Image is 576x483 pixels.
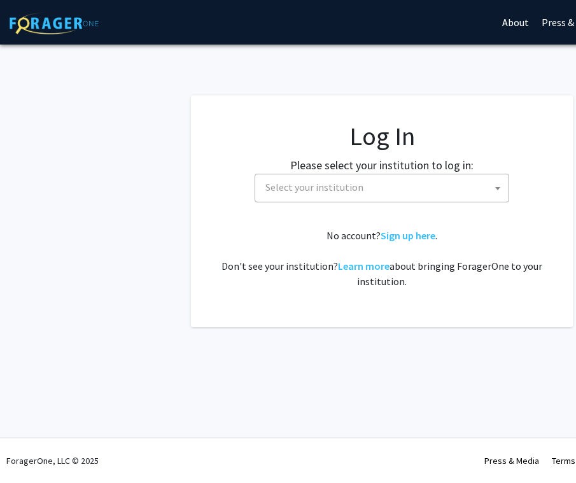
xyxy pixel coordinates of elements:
[290,157,474,174] label: Please select your institution to log in:
[6,438,99,483] div: ForagerOne, LLC © 2025
[484,455,539,466] a: Press & Media
[216,121,547,151] h1: Log In
[381,229,435,242] a: Sign up here
[10,12,99,34] img: ForagerOne Logo
[260,174,509,200] span: Select your institution
[265,181,363,193] span: Select your institution
[255,174,509,202] span: Select your institution
[338,260,390,272] a: Learn more about bringing ForagerOne to your institution
[216,228,547,289] div: No account? . Don't see your institution? about bringing ForagerOne to your institution.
